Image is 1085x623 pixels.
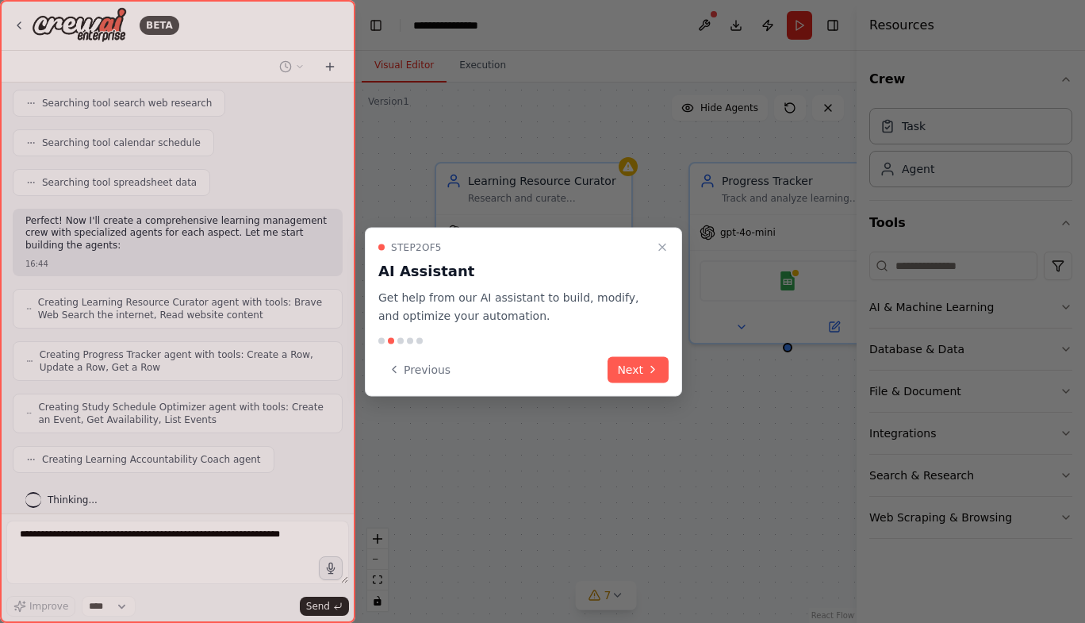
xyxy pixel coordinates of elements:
[365,14,387,37] button: Hide left sidebar
[653,238,672,257] button: Close walkthrough
[378,289,650,325] p: Get help from our AI assistant to build, modify, and optimize your automation.
[608,356,669,383] button: Next
[378,260,650,283] h3: AI Assistant
[391,241,442,254] span: Step 2 of 5
[378,356,460,383] button: Previous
